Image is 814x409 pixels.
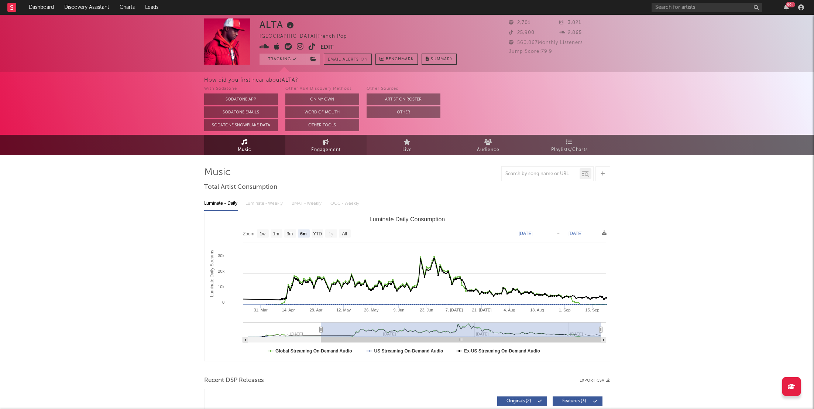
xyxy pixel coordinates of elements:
div: Other A&R Discovery Methods [285,85,359,93]
button: Sodatone Snowflake Data [204,119,278,131]
button: Originals(2) [497,396,547,406]
span: Audience [477,146,499,154]
text: Luminate Daily Consumption [369,216,445,222]
button: Tracking [260,54,306,65]
text: US Streaming On-Demand Audio [374,348,443,354]
button: Export CSV [580,378,610,383]
button: On My Own [285,93,359,105]
input: Search by song name or URL [502,171,580,177]
a: Benchmark [375,54,418,65]
button: Sodatone Emails [204,106,278,118]
text: 23. Jun [420,308,433,312]
button: Other Tools [285,119,359,131]
span: Music [238,146,251,154]
span: 2,865 [559,30,582,35]
a: Music [204,135,285,155]
text: 1w [260,231,265,236]
text: Global Streaming On-Demand Audio [275,348,352,354]
text: 12. May [336,308,351,312]
text: Zoom [243,231,254,236]
div: ALTA [260,18,296,31]
text: 31. Mar [254,308,268,312]
text: YTD [313,231,322,236]
button: Artist on Roster [367,93,440,105]
div: With Sodatone [204,85,278,93]
button: Sodatone App [204,93,278,105]
span: Playlists/Charts [551,146,588,154]
text: 28. Apr [309,308,322,312]
span: Engagement [311,146,341,154]
span: Live [402,146,412,154]
button: Features(3) [553,396,602,406]
a: Audience [448,135,529,155]
text: 15. Sep [585,308,599,312]
text: 20k [218,269,224,273]
svg: Luminate Daily Consumption [205,213,610,361]
text: 10k [218,284,224,289]
a: Live [367,135,448,155]
text: 1y [329,231,333,236]
input: Search for artists [652,3,762,12]
span: 2,701 [509,20,530,25]
span: Summary [431,57,453,61]
text: Luminate Daily Streams [209,250,214,297]
text: 30k [218,253,224,258]
a: Engagement [285,135,367,155]
div: Luminate - Daily [204,197,238,210]
span: 25,900 [509,30,535,35]
text: 26. May [364,308,379,312]
text: Ex-US Streaming On-Demand Audio [464,348,540,354]
div: [GEOGRAPHIC_DATA] | French Pop [260,32,364,41]
button: Email AlertsOn [324,54,372,65]
text: 21. [DATE] [472,308,491,312]
text: [DATE] [519,231,533,236]
span: Jump Score: 79.9 [509,49,552,54]
button: 99+ [784,4,789,10]
text: 3m [286,231,293,236]
span: 560,067 Monthly Listeners [509,40,583,45]
text: 1. Sep [559,308,570,312]
button: Edit [320,43,334,52]
text: 14. Apr [282,308,295,312]
text: 9. Jun [393,308,404,312]
div: Other Sources [367,85,440,93]
div: 99 + [786,2,795,7]
span: Total Artist Consumption [204,183,277,192]
text: 6m [300,231,306,236]
text: 18. Aug [530,308,544,312]
em: On [361,58,368,62]
text: → [556,231,560,236]
span: Features ( 3 ) [557,399,591,403]
text: 1m [273,231,279,236]
text: All [342,231,347,236]
text: 4. Aug [504,308,515,312]
button: Word Of Mouth [285,106,359,118]
text: 0 [222,300,224,304]
text: 7. [DATE] [445,308,463,312]
text: [DATE] [569,231,583,236]
span: Benchmark [386,55,414,64]
button: Other [367,106,440,118]
span: 3,021 [559,20,581,25]
span: Recent DSP Releases [204,376,264,385]
button: Summary [422,54,457,65]
span: Originals ( 2 ) [502,399,536,403]
a: Playlists/Charts [529,135,610,155]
